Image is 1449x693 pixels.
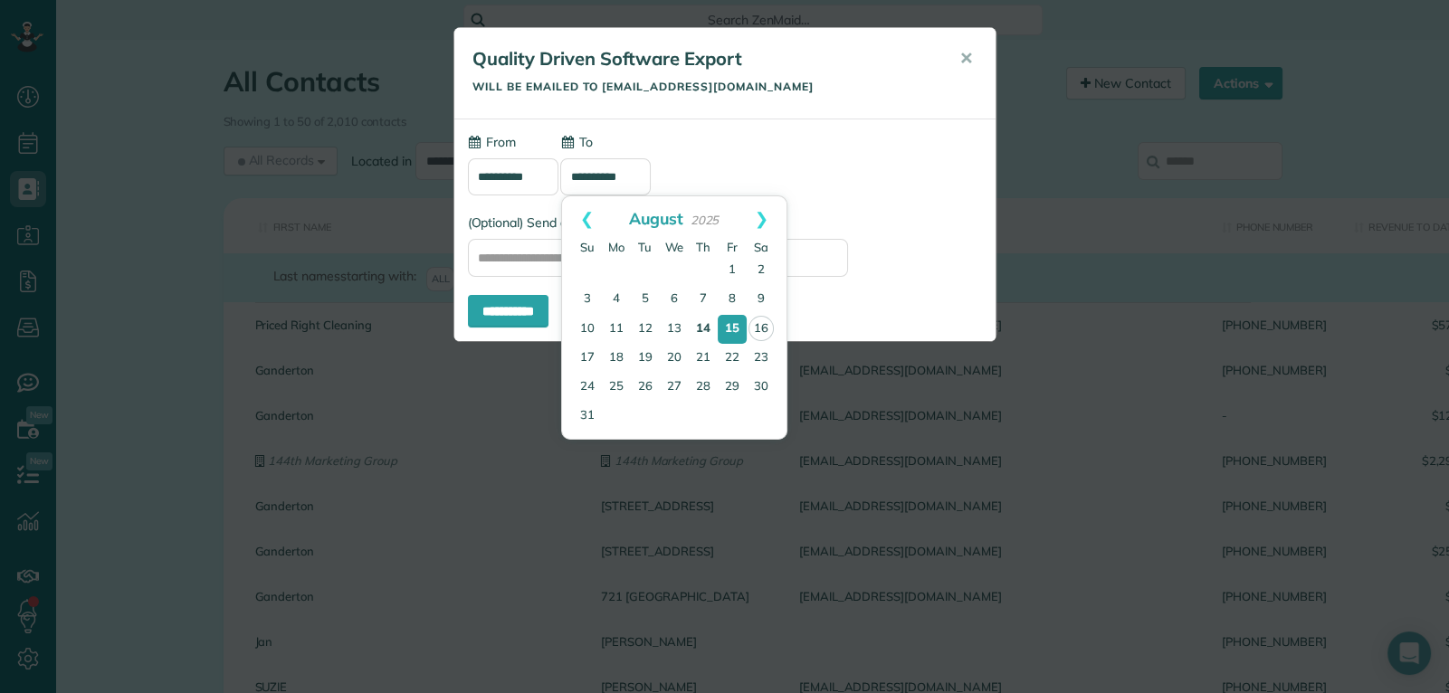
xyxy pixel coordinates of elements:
span: Monday [608,240,624,254]
a: 9 [747,285,776,314]
a: Next [737,196,786,242]
a: 27 [660,373,689,402]
a: 15 [718,315,747,344]
label: To [560,133,592,151]
span: August [629,208,683,228]
a: 23 [747,344,776,373]
a: 20 [660,344,689,373]
a: 2 [747,256,776,285]
span: 2025 [691,213,720,227]
a: 8 [718,285,747,314]
a: 31 [573,402,602,431]
a: 14 [689,315,718,344]
a: 17 [573,344,602,373]
span: ✕ [959,48,973,69]
a: 26 [631,373,660,402]
span: Wednesday [665,240,683,254]
a: 25 [602,373,631,402]
a: 22 [718,344,747,373]
a: 3 [573,285,602,314]
a: 21 [689,344,718,373]
a: 13 [660,315,689,344]
a: 10 [573,315,602,344]
a: 5 [631,285,660,314]
span: Tuesday [638,240,652,254]
span: Sunday [580,240,595,254]
a: 24 [573,373,602,402]
h5: Quality Driven Software Export [472,46,934,71]
a: 11 [602,315,631,344]
label: From [468,133,516,151]
span: Thursday [696,240,710,254]
a: 30 [747,373,776,402]
label: (Optional) Send a copy of this email to: [468,214,982,232]
a: 4 [602,285,631,314]
a: 7 [689,285,718,314]
h5: Will be emailed to [EMAIL_ADDRESS][DOMAIN_NAME] [472,81,934,92]
a: 19 [631,344,660,373]
span: Friday [727,240,738,254]
a: 6 [660,285,689,314]
a: 12 [631,315,660,344]
a: 1 [718,256,747,285]
a: Prev [562,196,612,242]
a: 28 [689,373,718,402]
a: 29 [718,373,747,402]
a: 16 [748,316,774,341]
a: 18 [602,344,631,373]
span: Saturday [754,240,768,254]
